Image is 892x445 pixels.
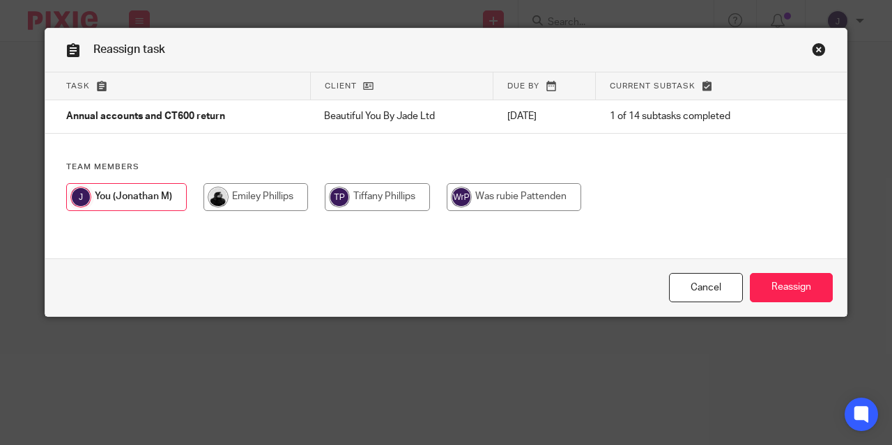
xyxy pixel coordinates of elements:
[324,109,479,123] p: Beautiful You By Jade Ltd
[66,162,826,173] h4: Team members
[610,82,695,90] span: Current subtask
[812,42,826,61] a: Close this dialog window
[507,82,539,90] span: Due by
[750,273,833,303] input: Reassign
[669,273,743,303] a: Close this dialog window
[66,112,225,122] span: Annual accounts and CT600 return
[93,44,165,55] span: Reassign task
[325,82,357,90] span: Client
[507,109,582,123] p: [DATE]
[66,82,90,90] span: Task
[596,100,792,134] td: 1 of 14 subtasks completed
